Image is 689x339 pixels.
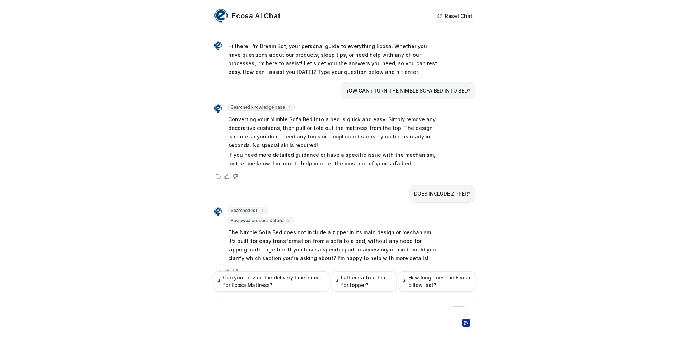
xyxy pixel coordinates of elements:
[216,301,473,317] div: To enrich screen reader interactions, please activate Accessibility in Grammarly extension settings
[228,217,294,224] span: Reviewed product details
[214,41,222,50] img: Widget
[414,189,470,198] p: DOES INCLUDE ZIPPER?
[228,104,295,111] span: Searched knowledge base
[228,42,438,76] p: Hi there! I’m Dream Bot, your personal guide to everything Ecosa. Whether you have questions abou...
[228,115,438,150] p: Converting your Nimble Sofa Bed into a bed is quick and easy! Simply remove any decorative cushio...
[399,271,475,291] button: How long does the Ecosa pillow last?
[214,207,222,216] img: Widget
[228,151,438,168] p: If you need more detailed guidance or have a specific issue with the mechanism, just let me know....
[228,207,268,214] span: Searched list
[214,271,329,291] button: Can you provide the delivery timeframe for Ecosa Mattress?
[332,271,396,291] button: Is there a free trial for topper?
[232,11,281,21] h2: Ecosa AI Chat
[435,11,475,21] button: Reset Chat
[214,9,228,23] img: Widget
[345,86,470,95] p: hOW CAN i TURN THE NIMBLE SOFA BED INTO BED?
[228,228,438,263] p: The Nimble Sofa Bed does not include a zipper in its main design or mechanism. It’s built for eas...
[214,104,222,113] img: Widget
